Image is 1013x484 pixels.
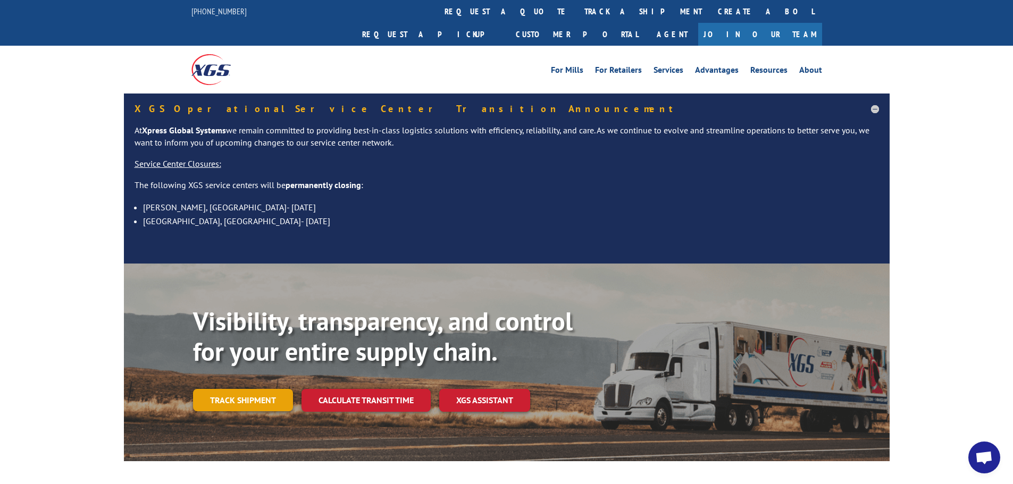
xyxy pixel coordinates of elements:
[354,23,508,46] a: Request a pickup
[135,158,221,169] u: Service Center Closures:
[799,66,822,78] a: About
[135,179,879,200] p: The following XGS service centers will be :
[135,104,879,114] h5: XGS Operational Service Center Transition Announcement
[193,304,573,368] b: Visibility, transparency, and control for your entire supply chain.
[286,180,361,190] strong: permanently closing
[698,23,822,46] a: Join Our Team
[135,124,879,158] p: At we remain committed to providing best-in-class logistics solutions with efficiency, reliabilit...
[143,200,879,214] li: [PERSON_NAME], [GEOGRAPHIC_DATA]- [DATE]
[142,125,226,135] strong: Xpress Global Systems
[595,66,642,78] a: For Retailers
[551,66,583,78] a: For Mills
[302,389,431,412] a: Calculate transit time
[968,441,1000,473] a: Open chat
[750,66,788,78] a: Resources
[193,389,293,411] a: Track shipment
[508,23,646,46] a: Customer Portal
[439,389,530,412] a: XGS ASSISTANT
[143,214,879,228] li: [GEOGRAPHIC_DATA], [GEOGRAPHIC_DATA]- [DATE]
[646,23,698,46] a: Agent
[654,66,683,78] a: Services
[191,6,247,16] a: [PHONE_NUMBER]
[695,66,739,78] a: Advantages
